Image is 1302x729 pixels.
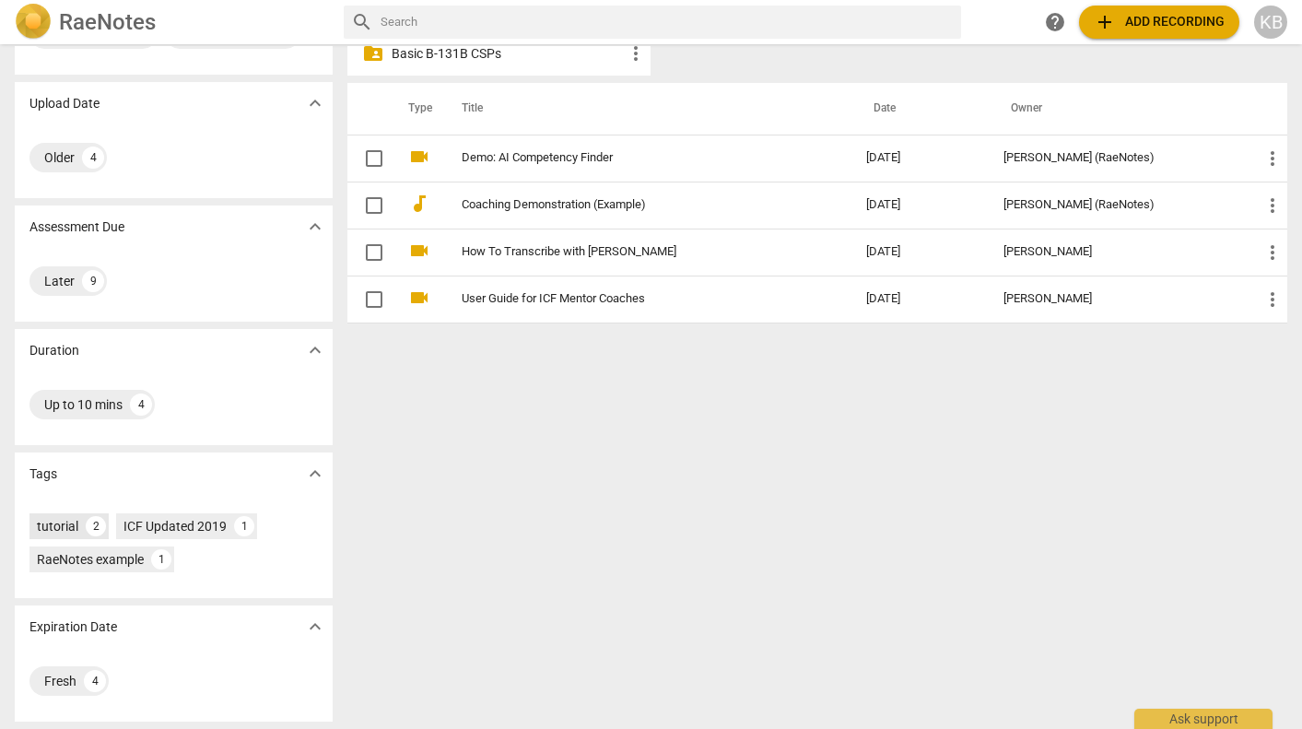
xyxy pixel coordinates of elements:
[851,135,989,182] td: [DATE]
[462,151,800,165] a: Demo: AI Competency Finder
[393,83,440,135] th: Type
[1038,6,1072,39] a: Help
[1261,194,1284,217] span: more_vert
[301,89,329,117] button: Show more
[1261,288,1284,311] span: more_vert
[37,517,78,535] div: tutorial
[408,146,430,168] span: videocam
[84,670,106,692] div: 4
[29,218,124,237] p: Assessment Due
[82,147,104,169] div: 4
[151,549,171,570] div: 1
[44,672,76,690] div: Fresh
[301,336,329,364] button: Show more
[44,272,75,290] div: Later
[381,7,954,37] input: Search
[1003,198,1232,212] div: [PERSON_NAME] (RaeNotes)
[851,276,989,323] td: [DATE]
[408,240,430,262] span: videocam
[1079,6,1239,39] button: Upload
[851,83,989,135] th: Date
[301,213,329,241] button: Show more
[1261,147,1284,170] span: more_vert
[37,550,144,569] div: RaeNotes example
[304,339,326,361] span: expand_more
[1254,6,1287,39] button: KB
[408,287,430,309] span: videocam
[392,44,625,64] p: Basic B-131B CSPs
[123,517,227,535] div: ICF Updated 2019
[1094,11,1116,33] span: add
[15,4,329,41] a: LogoRaeNotes
[304,616,326,638] span: expand_more
[82,270,104,292] div: 9
[29,94,100,113] p: Upload Date
[1003,292,1232,306] div: [PERSON_NAME]
[304,92,326,114] span: expand_more
[304,216,326,238] span: expand_more
[851,229,989,276] td: [DATE]
[44,395,123,414] div: Up to 10 mins
[989,83,1247,135] th: Owner
[59,9,156,35] h2: RaeNotes
[234,516,254,536] div: 1
[1003,245,1232,259] div: [PERSON_NAME]
[44,148,75,167] div: Older
[462,292,800,306] a: User Guide for ICF Mentor Coaches
[408,193,430,215] span: audiotrack
[1134,709,1273,729] div: Ask support
[351,11,373,33] span: search
[440,83,851,135] th: Title
[301,613,329,641] button: Show more
[1044,11,1066,33] span: help
[304,463,326,485] span: expand_more
[15,4,52,41] img: Logo
[301,460,329,488] button: Show more
[625,42,647,65] span: more_vert
[362,42,384,65] span: folder_shared
[462,245,800,259] a: How To Transcribe with [PERSON_NAME]
[29,617,117,637] p: Expiration Date
[851,182,989,229] td: [DATE]
[1003,151,1232,165] div: [PERSON_NAME] (RaeNotes)
[1094,11,1225,33] span: Add recording
[462,198,800,212] a: Coaching Demonstration (Example)
[29,464,57,484] p: Tags
[1261,241,1284,264] span: more_vert
[130,394,152,416] div: 4
[86,516,106,536] div: 2
[29,341,79,360] p: Duration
